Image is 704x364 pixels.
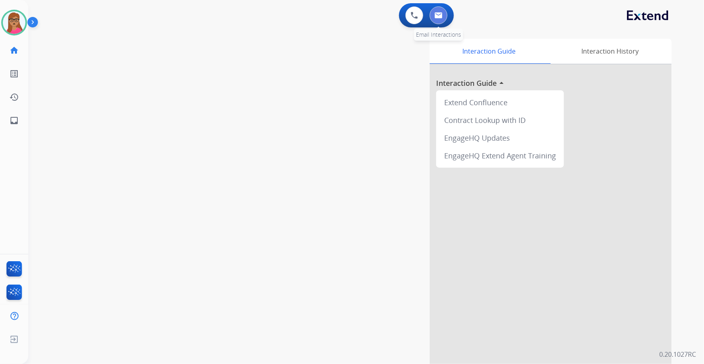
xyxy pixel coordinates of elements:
div: EngageHQ Updates [439,129,561,147]
img: avatar [3,11,25,34]
mat-icon: list_alt [9,69,19,79]
mat-icon: history [9,92,19,102]
mat-icon: inbox [9,116,19,125]
div: EngageHQ Extend Agent Training [439,147,561,164]
div: Interaction History [549,39,672,64]
p: 0.20.1027RC [659,349,696,359]
mat-icon: home [9,46,19,55]
div: Extend Confluence [439,94,561,111]
div: Contract Lookup with ID [439,111,561,129]
div: Interaction Guide [430,39,549,64]
span: Email Interactions [416,31,461,38]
